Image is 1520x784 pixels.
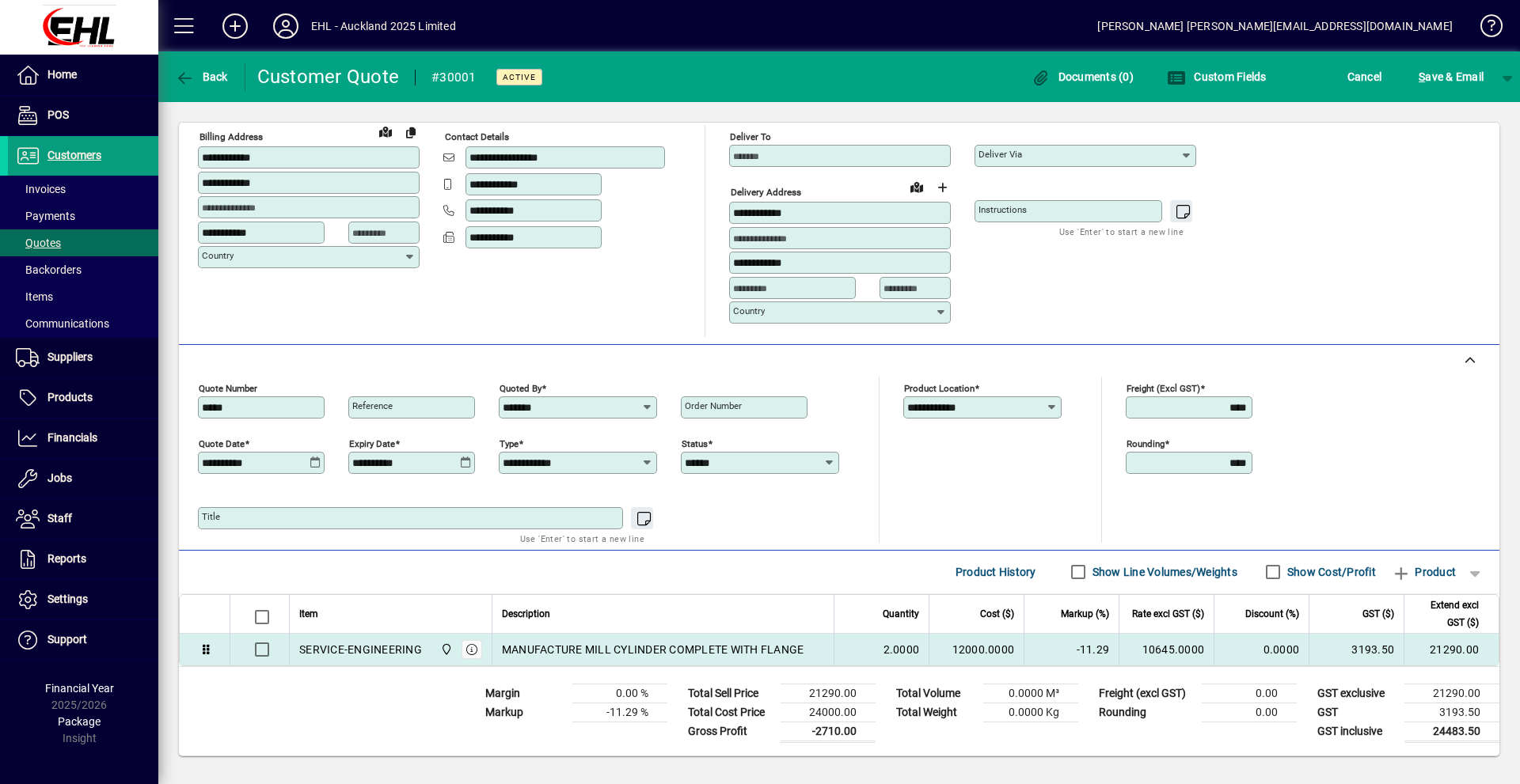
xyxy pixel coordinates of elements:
div: #30001 [431,65,477,90]
button: Copy to Delivery address [398,119,424,145]
span: Reports [47,552,86,565]
td: 12000.0000 [929,634,1024,665]
span: Suppliers [47,350,93,363]
button: Product [1384,558,1464,586]
a: Staff [8,499,158,539]
td: 0.0000 M³ [983,684,1078,703]
td: 21290.00 [1404,634,1499,665]
span: Active [503,72,536,82]
span: Support [47,633,87,646]
mat-hint: Use 'Enter' to start a new line [1059,222,1184,241]
mat-label: Product location [904,382,975,393]
span: Products [47,391,93,403]
a: View on map [373,119,398,144]
a: Jobs [8,459,158,498]
a: Home [8,55,158,95]
span: S [1419,70,1425,83]
span: MANUFACTURE MILL CYLINDER COMPLETE WITH FLANGE [502,642,804,657]
mat-label: Quoted by [500,382,541,393]
td: Freight (excl GST) [1091,684,1202,703]
mat-label: Order number [685,400,742,411]
span: Backorders [16,263,82,276]
button: Back [171,62,232,91]
mat-label: Country [202,250,234,261]
span: EHL AUCKLAND [436,641,454,658]
a: Financials [8,419,158,458]
mat-label: Deliver To [730,131,771,142]
a: Suppliers [8,338,158,377]
span: Description [502,605,550,623]
mat-label: Status [682,437,708,449]
div: [PERSON_NAME] [PERSON_NAME][EMAIL_ADDRESS][DOMAIN_NAME] [1097,13,1453,39]
button: Product History [949,558,1043,586]
span: Package [58,715,101,728]
td: 0.0000 Kg [983,703,1078,722]
span: Custom Fields [1167,70,1267,83]
mat-label: Title [202,511,220,522]
span: Discount (%) [1245,605,1299,623]
span: Item [299,605,318,623]
span: Home [47,68,77,81]
a: Invoices [8,176,158,203]
div: 10645.0000 [1129,642,1204,657]
td: Total Volume [888,684,983,703]
span: Extend excl GST ($) [1414,597,1479,631]
span: Rate excl GST ($) [1132,605,1204,623]
span: GST ($) [1362,605,1394,623]
mat-label: Reference [352,400,393,411]
td: Total Cost Price [680,703,781,722]
span: Documents (0) [1031,70,1134,83]
label: Show Line Volumes/Weights [1089,564,1237,580]
a: Knowledge Base [1469,3,1500,55]
span: Quotes [16,237,61,249]
td: 24483.50 [1404,722,1499,741]
span: Staff [47,512,72,525]
a: Backorders [8,256,158,283]
span: Financial Year [45,682,114,695]
td: 21290.00 [1404,684,1499,703]
span: Customers [47,149,101,161]
td: GST exclusive [1309,684,1404,703]
button: Choose address [929,175,955,200]
td: GST inclusive [1309,722,1404,741]
td: Total Weight [888,703,983,722]
td: 0.0000 [1214,634,1309,665]
td: 0.00 [1202,703,1297,722]
span: Payments [16,210,75,222]
td: Margin [477,684,572,703]
button: Add [210,12,260,40]
span: Quantity [883,605,919,623]
td: -11.29 [1024,634,1119,665]
span: Markup (%) [1061,605,1109,623]
a: Items [8,283,158,310]
mat-label: Quote number [199,382,257,393]
td: 24000.00 [781,703,876,722]
button: Documents (0) [1027,62,1138,91]
td: 3193.50 [1404,703,1499,722]
span: Jobs [47,472,72,484]
td: Rounding [1091,703,1202,722]
mat-label: Expiry date [349,437,395,449]
div: SERVICE-ENGINEERING [299,642,422,657]
mat-label: Freight (excl GST) [1127,382,1200,393]
td: -11.29 % [572,703,667,722]
span: Back [175,70,228,83]
label: Show Cost/Profit [1284,564,1376,580]
td: -2710.00 [781,722,876,741]
button: Save & Email [1411,62,1491,91]
td: Total Sell Price [680,684,781,703]
span: Invoices [16,183,66,195]
mat-label: Country [733,305,765,316]
span: Financials [47,431,97,444]
div: Customer Quote [257,64,400,89]
a: POS [8,96,158,135]
td: Gross Profit [680,722,781,741]
td: 21290.00 [781,684,876,703]
button: Cancel [1343,62,1386,91]
a: Reports [8,540,158,579]
span: Communications [16,317,109,330]
mat-label: Deliver via [978,149,1022,160]
a: Settings [8,580,158,619]
div: EHL - Auckland 2025 Limited [311,13,456,39]
span: Items [16,290,53,303]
